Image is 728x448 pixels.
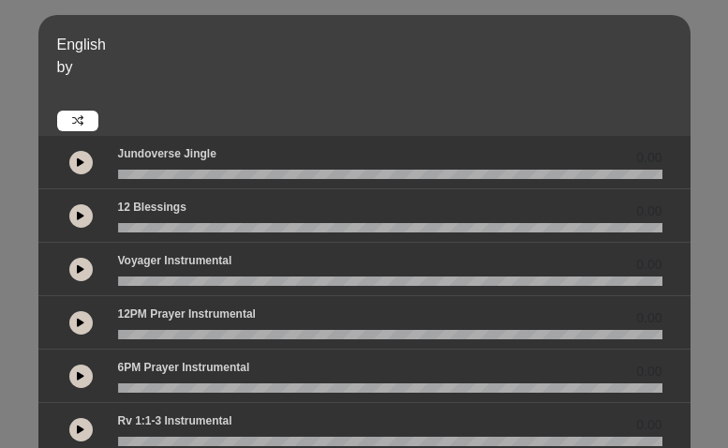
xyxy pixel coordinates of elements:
[57,34,686,56] p: English
[118,252,232,269] p: Voyager Instrumental
[118,145,216,162] p: Jundoverse Jingle
[118,412,232,429] p: Rv 1:1-3 Instrumental
[636,148,661,168] span: 0.00
[636,308,661,328] span: 0.00
[636,362,661,381] span: 0.00
[118,199,186,216] p: 12 Blessings
[118,359,250,376] p: 6PM Prayer Instrumental
[57,59,73,75] span: by
[636,415,661,435] span: 0.00
[636,202,661,221] span: 0.00
[118,306,256,322] p: 12PM Prayer Instrumental
[636,255,661,275] span: 0.00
